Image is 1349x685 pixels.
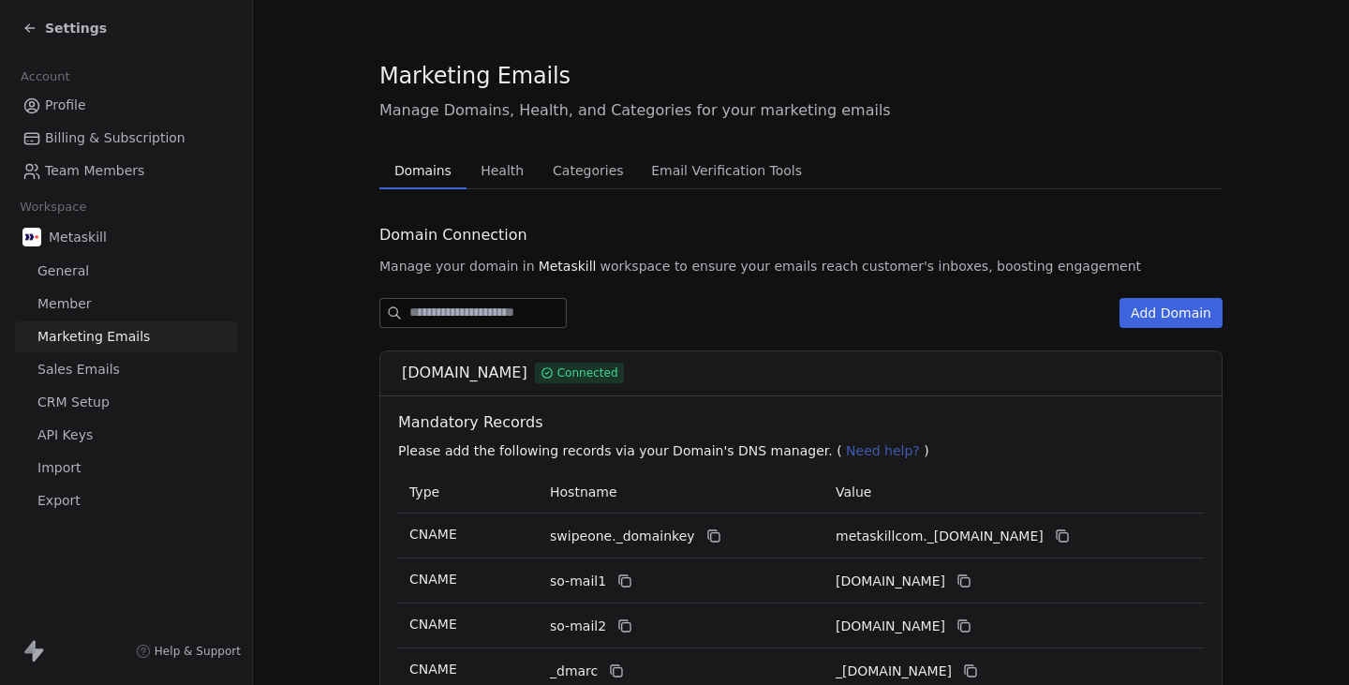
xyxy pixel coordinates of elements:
span: [DOMAIN_NAME] [402,362,527,384]
span: so-mail2 [550,617,606,636]
span: metaskillcom1.swipeone.email [836,572,945,591]
span: metaskillcom._domainkey.swipeone.email [836,527,1044,546]
span: Mandatory Records [398,411,1211,434]
span: _dmarc [550,662,598,681]
p: Type [409,483,527,502]
span: customer's inboxes, boosting engagement [862,257,1141,275]
span: metaskillcom2.swipeone.email [836,617,945,636]
span: Connected [557,365,618,381]
span: Import [37,458,81,478]
span: CNAME [409,572,457,587]
span: Domains [387,157,459,184]
span: API Keys [37,425,93,445]
span: Settings [45,19,107,37]
span: General [37,261,89,281]
span: Need help? [846,443,920,458]
span: Hostname [550,484,617,499]
a: API Keys [15,420,237,451]
span: swipeone._domainkey [550,527,695,546]
a: Settings [22,19,107,37]
span: Email Verification Tools [644,157,809,184]
a: Member [15,289,237,320]
span: Team Members [45,161,144,181]
span: Export [37,491,81,511]
span: Manage Domains, Health, and Categories for your marketing emails [379,99,1223,122]
span: Manage your domain in [379,257,535,275]
span: Sales Emails [37,360,120,380]
span: Categories [545,157,630,184]
span: CNAME [409,662,457,677]
span: so-mail1 [550,572,606,591]
span: Marketing Emails [37,327,150,347]
span: Domain Connection [379,224,527,246]
span: Metaskill [49,228,107,246]
a: Import [15,453,237,484]
span: CRM Setup [37,393,110,412]
a: CRM Setup [15,387,237,418]
a: Marketing Emails [15,321,237,352]
span: Workspace [12,193,95,221]
span: Value [836,484,871,499]
a: Export [15,485,237,516]
a: Help & Support [136,644,241,659]
span: _dmarc.swipeone.email [836,662,952,681]
span: Account [12,63,78,91]
span: Billing & Subscription [45,128,185,148]
span: Metaskill [539,257,597,275]
p: Please add the following records via your Domain's DNS manager. ( ) [398,441,1211,460]
span: Marketing Emails [379,62,571,90]
span: CNAME [409,527,457,542]
span: Health [473,157,531,184]
a: Profile [15,90,237,121]
span: CNAME [409,617,457,632]
a: General [15,256,237,287]
span: workspace to ensure your emails reach [600,257,858,275]
span: Profile [45,96,86,115]
span: Help & Support [155,644,241,659]
span: Member [37,294,92,314]
img: AVATAR%20METASKILL%20-%20Colori%20Positivo.png [22,228,41,246]
a: Team Members [15,156,237,186]
a: Sales Emails [15,354,237,385]
button: Add Domain [1119,298,1223,328]
a: Billing & Subscription [15,123,237,154]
